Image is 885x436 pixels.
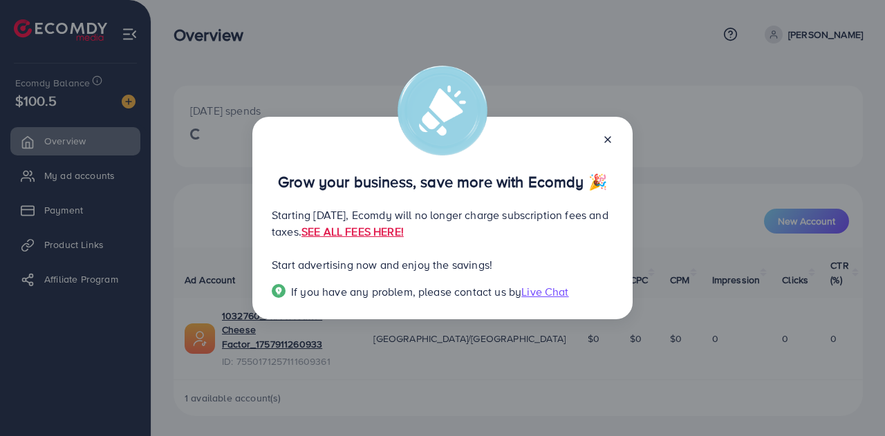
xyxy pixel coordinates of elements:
img: Popup guide [272,284,286,298]
p: Starting [DATE], Ecomdy will no longer charge subscription fees and taxes. [272,207,613,240]
span: Live Chat [521,284,568,299]
img: alert [398,66,487,155]
p: Start advertising now and enjoy the savings! [272,256,613,273]
span: If you have any problem, please contact us by [291,284,521,299]
p: Grow your business, save more with Ecomdy 🎉 [272,173,613,190]
a: SEE ALL FEES HERE! [301,224,404,239]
